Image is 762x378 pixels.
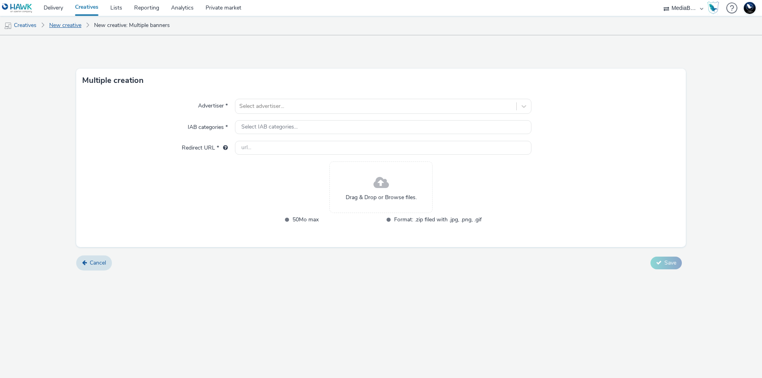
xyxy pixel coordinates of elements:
input: url... [235,141,531,155]
label: Advertiser * [195,99,231,110]
span: 50Mo max [292,215,380,224]
span: Drag & Drop or Browse files. [346,194,417,201]
a: Cancel [76,255,112,271]
img: mobile [4,22,12,30]
a: New creative: Multiple banners [90,16,174,35]
label: IAB categories * [185,120,231,131]
div: URL will be used as a validation URL with some SSPs and it will be the redirection URL of your cr... [219,144,228,152]
span: Format: .zip filed with .jpg, .png, .gif [394,215,482,224]
h3: Multiple creation [82,75,144,86]
span: Select IAB categories... [241,124,298,130]
img: Support Hawk [744,2,756,14]
span: Cancel [90,259,106,267]
a: Hawk Academy [707,2,722,14]
img: undefined Logo [2,3,33,13]
label: Redirect URL * [179,141,231,152]
span: Save [664,259,676,267]
a: New creative [45,16,85,35]
button: Save [650,257,682,269]
img: Hawk Academy [707,2,719,14]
